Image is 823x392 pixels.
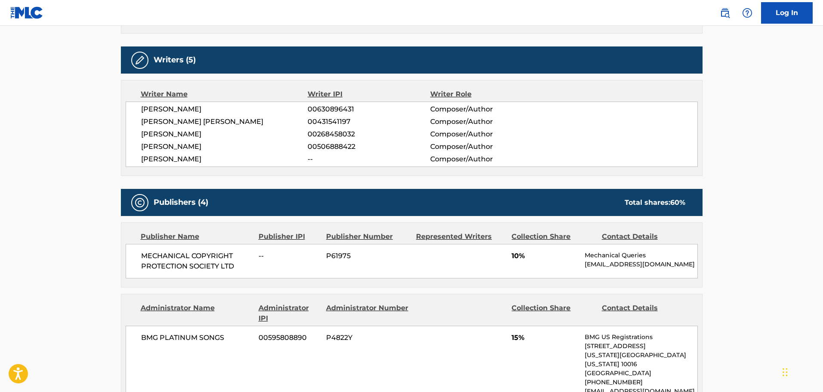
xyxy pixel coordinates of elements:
[308,129,430,139] span: 00268458032
[308,104,430,114] span: 00630896431
[430,142,542,152] span: Composer/Author
[326,303,410,324] div: Administrator Number
[585,351,697,369] p: [US_STATE][GEOGRAPHIC_DATA][US_STATE] 10016
[585,333,697,342] p: BMG US Registrations
[141,154,308,164] span: [PERSON_NAME]
[308,89,430,99] div: Writer IPI
[780,351,823,392] iframe: Chat Widget
[783,359,788,385] div: Drag
[141,231,252,242] div: Publisher Name
[670,198,685,207] span: 60 %
[141,251,253,272] span: MECHANICAL COPYRIGHT PROTECTION SOCIETY LTD
[430,117,542,127] span: Composer/Author
[326,333,410,343] span: P4822Y
[135,198,145,208] img: Publishers
[430,154,542,164] span: Composer/Author
[625,198,685,208] div: Total shares:
[154,55,196,65] h5: Writers (5)
[308,154,430,164] span: --
[259,303,320,324] div: Administrator IPI
[585,342,697,351] p: [STREET_ADDRESS]
[602,231,685,242] div: Contact Details
[141,117,308,127] span: [PERSON_NAME] [PERSON_NAME]
[154,198,208,207] h5: Publishers (4)
[430,129,542,139] span: Composer/Author
[512,251,578,261] span: 10%
[135,55,145,65] img: Writers
[761,2,813,24] a: Log In
[141,333,253,343] span: BMG PLATINUM SONGS
[739,4,756,22] div: Help
[326,231,410,242] div: Publisher Number
[585,260,697,269] p: [EMAIL_ADDRESS][DOMAIN_NAME]
[308,117,430,127] span: 00431541197
[141,129,308,139] span: [PERSON_NAME]
[585,378,697,387] p: [PHONE_NUMBER]
[259,333,320,343] span: 00595808890
[716,4,734,22] a: Public Search
[10,6,43,19] img: MLC Logo
[141,303,252,324] div: Administrator Name
[512,303,595,324] div: Collection Share
[585,369,697,378] p: [GEOGRAPHIC_DATA]
[602,303,685,324] div: Contact Details
[512,333,578,343] span: 15%
[416,231,505,242] div: Represented Writers
[141,89,308,99] div: Writer Name
[259,251,320,261] span: --
[742,8,752,18] img: help
[430,89,542,99] div: Writer Role
[259,231,320,242] div: Publisher IPI
[141,104,308,114] span: [PERSON_NAME]
[585,251,697,260] p: Mechanical Queries
[326,251,410,261] span: P61975
[141,142,308,152] span: [PERSON_NAME]
[308,142,430,152] span: 00506888422
[512,231,595,242] div: Collection Share
[720,8,730,18] img: search
[430,104,542,114] span: Composer/Author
